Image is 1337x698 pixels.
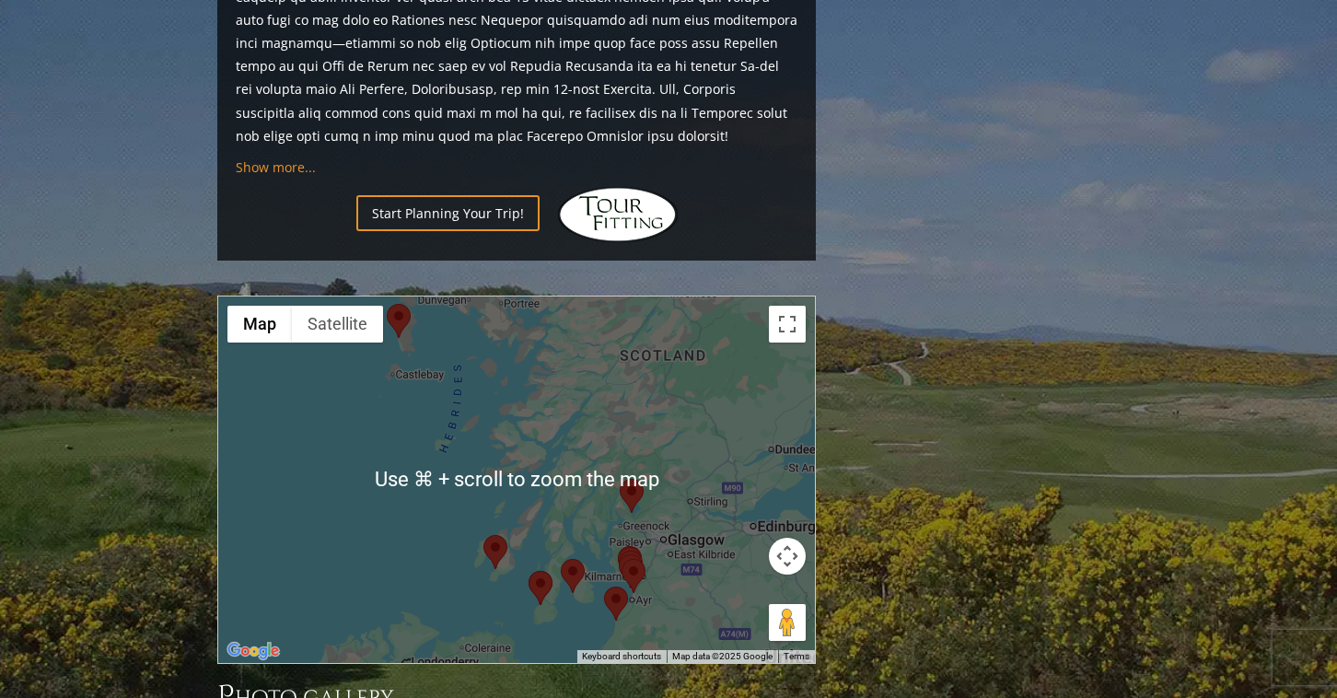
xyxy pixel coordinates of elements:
button: Show satellite imagery [292,306,383,343]
button: Keyboard shortcuts [582,650,661,663]
a: Show more... [236,158,316,176]
a: Start Planning Your Trip! [356,195,540,231]
img: Hidden Links [558,187,678,242]
button: Toggle fullscreen view [769,306,806,343]
button: Show street map [227,306,292,343]
span: Map data ©2025 Google [672,651,773,661]
a: Terms (opens in new tab) [784,651,809,661]
button: Map camera controls [769,538,806,575]
button: Drag Pegman onto the map to open Street View [769,604,806,641]
img: Google [223,639,284,663]
a: Open this area in Google Maps (opens a new window) [223,639,284,663]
